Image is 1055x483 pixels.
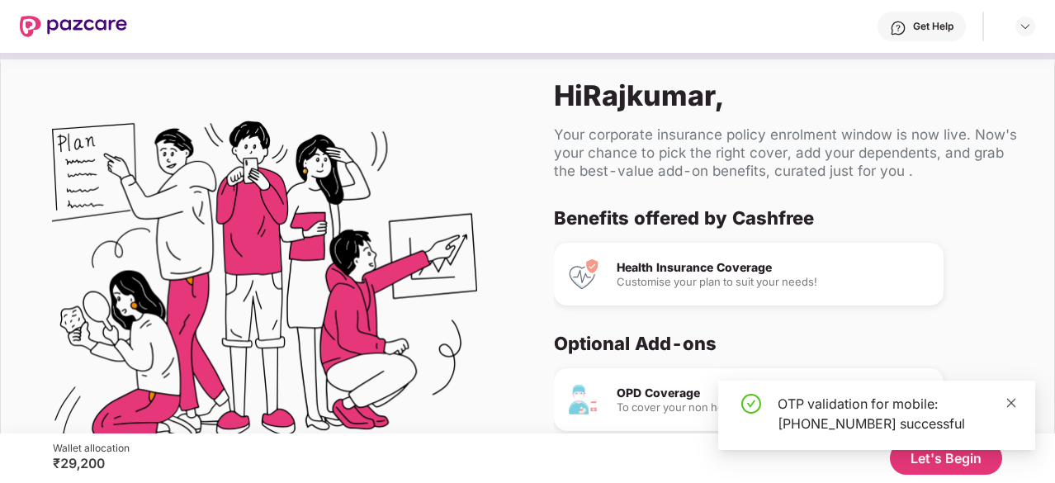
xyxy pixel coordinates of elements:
div: OPD Coverage [617,387,930,399]
img: New Pazcare Logo [20,16,127,37]
img: svg+xml;base64,PHN2ZyBpZD0iRHJvcGRvd24tMzJ4MzIiIHhtbG5zPSJodHRwOi8vd3d3LnczLm9yZy8yMDAwL3N2ZyIgd2... [1019,20,1032,33]
div: Hi Rajkumar , [554,78,1028,112]
img: OPD Coverage [567,383,600,416]
div: Health Insurance Coverage [617,262,930,273]
div: Benefits offered by Cashfree [554,206,1015,230]
span: check-circle [741,394,761,414]
div: OTP validation for mobile: [PHONE_NUMBER] successful [778,394,1015,433]
span: close [1005,397,1017,409]
img: Health Insurance Coverage [567,258,600,291]
div: Get Help [913,20,953,33]
div: Wallet allocation [53,442,130,455]
div: Your corporate insurance policy enrolment window is now live. Now's your chance to pick the right... [554,125,1028,180]
div: Customise your plan to suit your needs! [617,277,930,287]
div: ₹29,200 [53,455,130,471]
div: Optional Add-ons [554,332,1015,355]
img: svg+xml;base64,PHN2ZyBpZD0iSGVscC0zMngzMiIgeG1sbnM9Imh0dHA6Ly93d3cudzMub3JnLzIwMDAvc3ZnIiB3aWR0aD... [890,20,906,36]
div: To cover your non hospitalisation expenses [617,402,930,413]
